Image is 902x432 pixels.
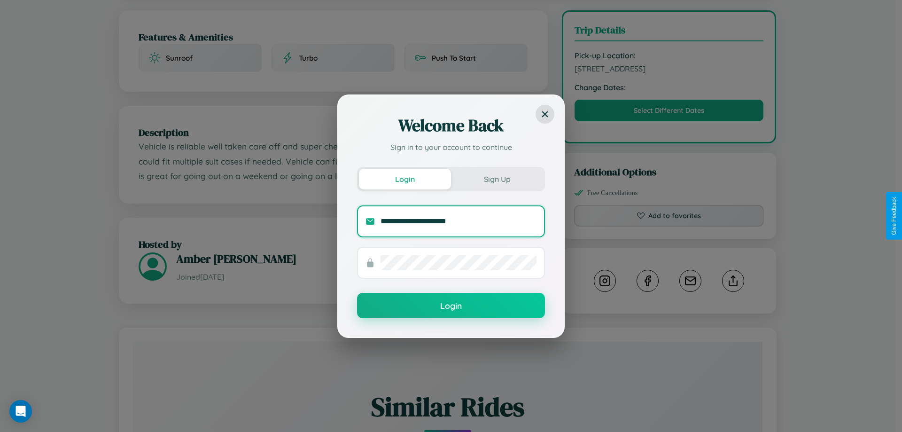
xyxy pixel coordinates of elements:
div: Give Feedback [891,197,897,235]
button: Sign Up [451,169,543,189]
h2: Welcome Back [357,114,545,137]
button: Login [359,169,451,189]
div: Open Intercom Messenger [9,400,32,423]
p: Sign in to your account to continue [357,141,545,153]
button: Login [357,293,545,318]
